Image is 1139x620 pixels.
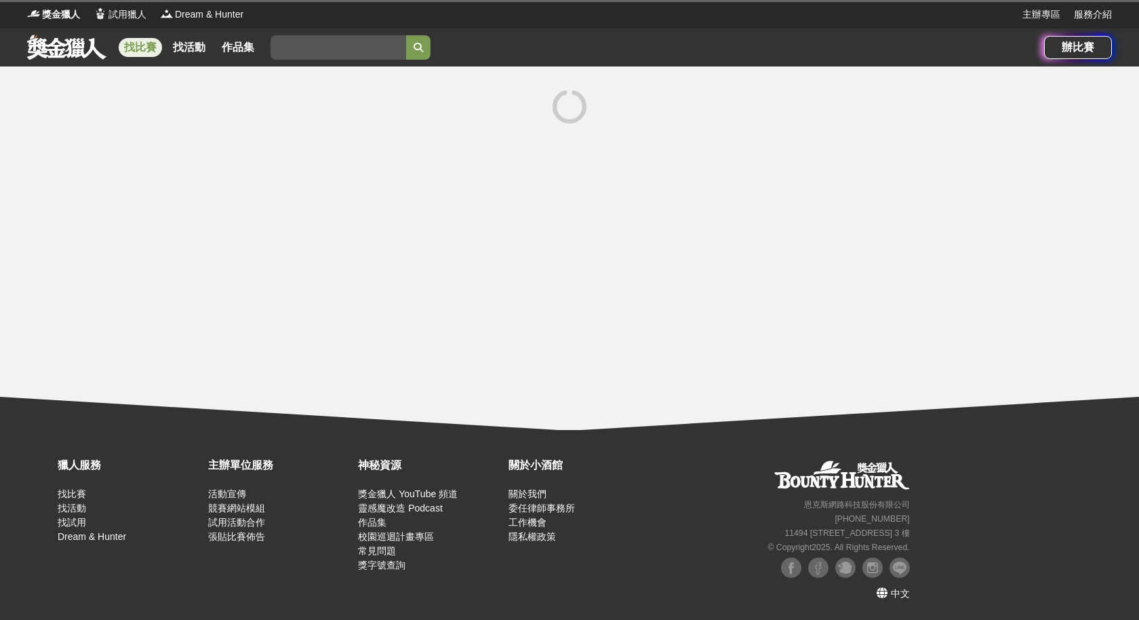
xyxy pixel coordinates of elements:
img: Instagram [862,558,883,578]
div: 關於小酒館 [508,457,652,473]
a: 找活動 [58,503,86,514]
a: 服務介紹 [1074,7,1112,22]
img: Facebook [808,558,828,578]
a: 競賽網站模組 [208,503,265,514]
a: 工作機會 [508,517,546,528]
a: LogoDream & Hunter [160,7,243,22]
a: 作品集 [358,517,386,528]
a: 常見問題 [358,545,396,556]
a: 找活動 [167,38,211,57]
a: 校園巡迴計畫專區 [358,531,434,542]
a: 隱私權政策 [508,531,556,542]
div: 主辦單位服務 [208,457,352,473]
img: Logo [94,7,107,20]
a: 獎金獵人 YouTube 頻道 [358,488,458,499]
img: Plurk [835,558,856,578]
a: 活動宣傳 [208,488,246,499]
a: 試用活動合作 [208,517,265,528]
span: 獎金獵人 [42,7,80,22]
img: Logo [27,7,41,20]
a: Logo試用獵人 [94,7,146,22]
span: 試用獵人 [108,7,146,22]
small: 11494 [STREET_ADDRESS] 3 樓 [784,528,909,538]
img: Logo [160,7,174,20]
a: 關於我們 [508,488,546,499]
img: Facebook [781,558,801,578]
a: 張貼比賽佈告 [208,531,265,542]
small: 恩克斯網路科技股份有限公司 [804,500,910,509]
a: 辦比賽 [1044,36,1112,59]
span: Dream & Hunter [175,7,243,22]
a: 找比賽 [58,488,86,499]
a: 作品集 [216,38,260,57]
a: 靈感魔改造 Podcast [358,503,442,514]
a: 獎字號查詢 [358,560,405,570]
img: LINE [890,558,910,578]
div: 神秘資源 [358,457,502,473]
a: 委任律師事務所 [508,503,575,514]
a: Dream & Hunter [58,531,126,542]
div: 獵人服務 [58,457,201,473]
a: Logo獎金獵人 [27,7,80,22]
span: 中文 [891,588,910,599]
small: © Copyright 2025 . All Rights Reserved. [767,543,909,552]
a: 找比賽 [119,38,162,57]
small: [PHONE_NUMBER] [835,514,909,524]
a: 主辦專區 [1022,7,1060,22]
a: 找試用 [58,517,86,528]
